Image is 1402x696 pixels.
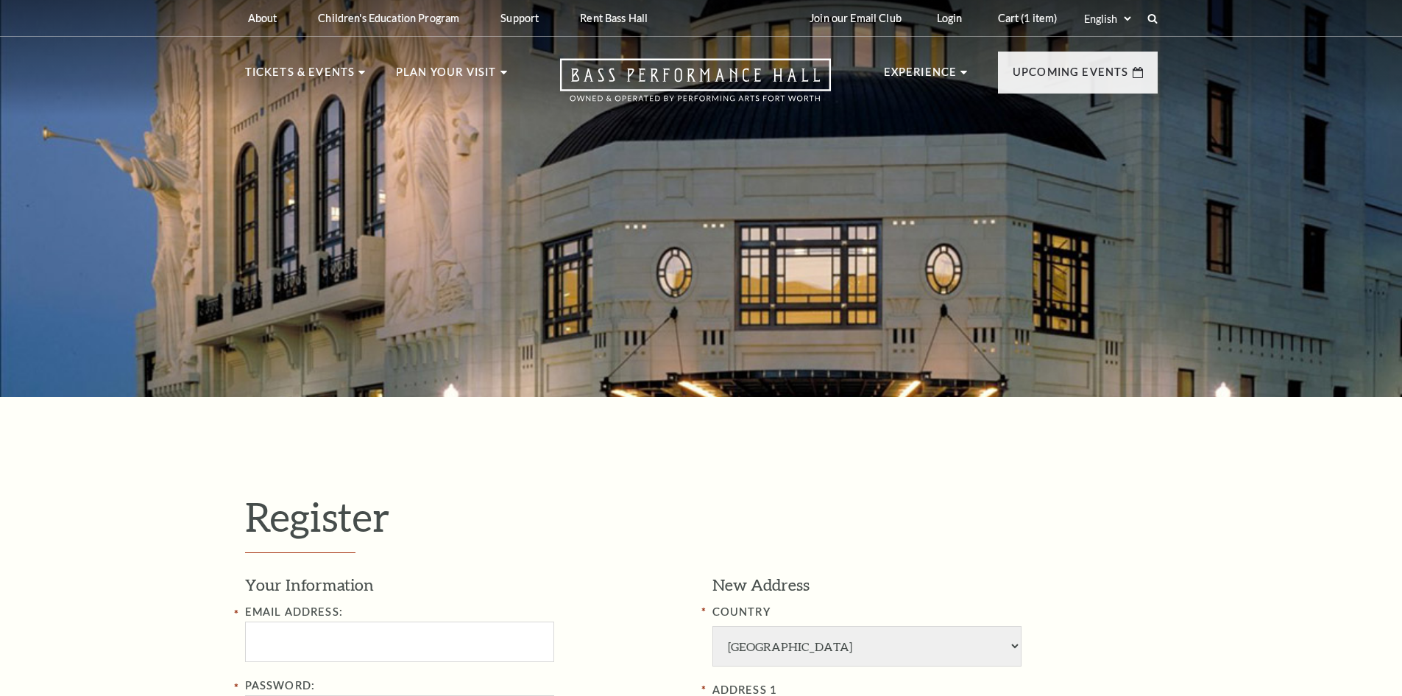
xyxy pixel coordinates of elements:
[580,12,648,24] p: Rent Bass Hall
[500,12,539,24] p: Support
[248,12,277,24] p: About
[318,12,459,24] p: Children's Education Program
[712,603,1158,622] label: COUNTRY
[884,63,957,90] p: Experience
[1013,63,1129,90] p: Upcoming Events
[396,63,497,90] p: Plan Your Visit
[245,679,316,692] label: Password:
[245,574,690,597] h3: Your Information
[245,493,1158,553] h1: Register
[712,574,1158,597] h3: New Address
[245,605,343,618] label: Email Address:
[245,63,355,90] p: Tickets & Events
[1081,12,1133,26] select: Select:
